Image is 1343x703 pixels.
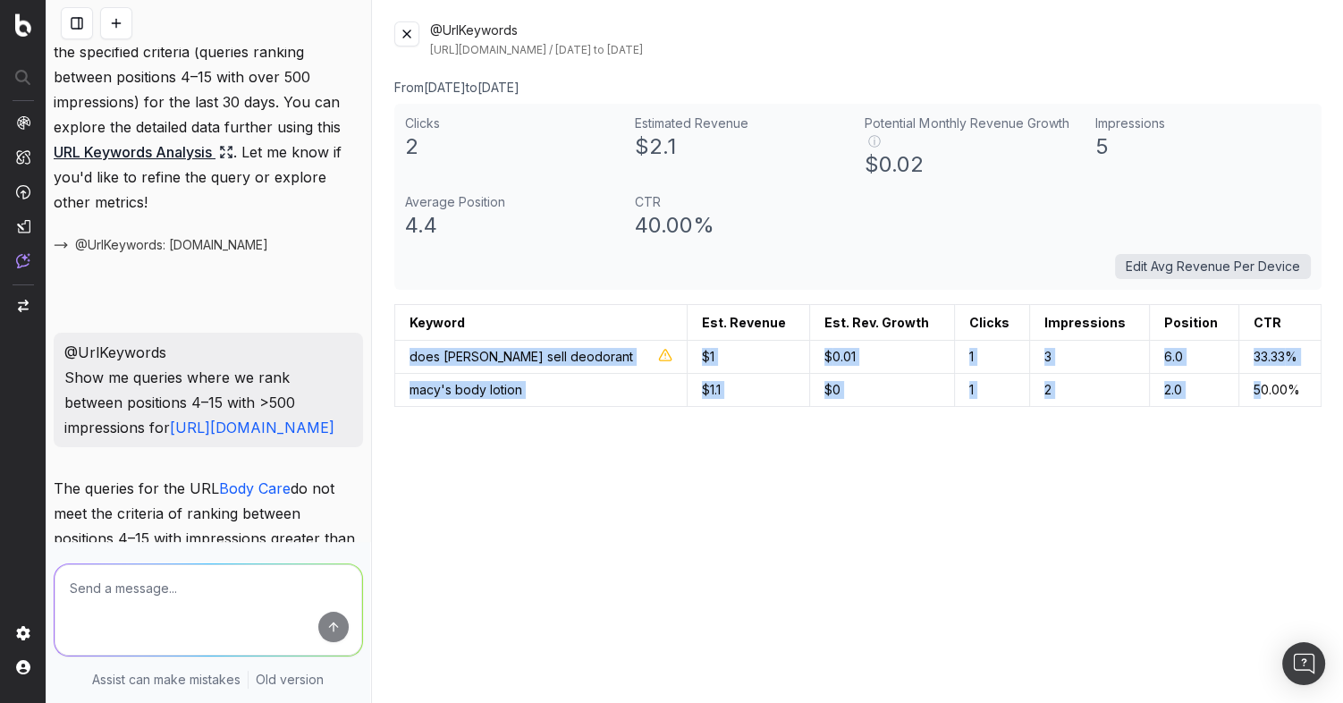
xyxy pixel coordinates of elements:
[635,114,850,132] div: Estimated Revenue
[702,349,710,364] span: $
[865,151,879,177] span: $
[16,219,30,233] img: Studio
[92,671,241,689] p: Assist can make mistakes
[1239,374,1322,407] td: 50.00 %
[1095,114,1311,132] div: Impressions
[1239,341,1322,374] td: 33.33 %
[405,132,621,161] div: 2
[1149,374,1238,407] td: 2.0
[405,193,621,211] div: Average Position
[635,132,850,161] div: 2.1
[219,479,291,497] a: Body Care
[18,300,29,312] img: Switch project
[687,374,809,407] td: 1.1
[687,305,809,341] th: Est. Revenue
[954,374,1029,407] td: 1
[54,140,233,165] a: URL Keywords Analysis
[1029,374,1149,407] td: 2
[16,149,30,165] img: Intelligence
[824,382,832,397] span: $
[824,349,832,364] span: $
[405,114,621,132] div: Clicks
[1149,305,1238,341] th: Position
[410,348,672,366] div: does [PERSON_NAME] sell deodorant
[16,660,30,674] img: My account
[16,626,30,640] img: Setting
[1282,642,1325,685] div: Open Intercom Messenger
[1115,254,1311,279] button: Edit Avg Revenue Per Device
[430,21,1322,57] div: @UrlKeywords
[865,150,1080,179] div: 0.02
[16,184,30,199] img: Activation
[430,43,1322,57] div: [URL][DOMAIN_NAME] / [DATE] to [DATE]
[687,341,809,374] td: 1
[170,419,334,436] a: [URL][DOMAIN_NAME]
[635,193,850,211] div: CTR
[809,341,954,374] td: 0.01
[954,305,1029,341] th: Clicks
[75,236,268,254] span: @UrlKeywords: [DOMAIN_NAME]
[635,211,850,240] div: 40.00 %
[1029,341,1149,374] td: 3
[702,382,710,397] span: $
[16,115,30,130] img: Analytics
[809,374,954,407] td: 0
[405,211,621,240] div: 4.4
[256,671,324,689] a: Old version
[410,381,672,399] div: macy's body lotion
[809,305,954,341] th: Est. Rev. Growth
[54,14,363,215] p: It seems there are no keywords available for the specified criteria (queries ranking between posi...
[954,341,1029,374] td: 1
[394,305,687,341] th: Keyword
[16,253,30,268] img: Assist
[1149,341,1238,374] td: 6.0
[865,114,1080,150] div: Potential Monthly Revenue Growth
[394,79,1322,290] div: From [DATE] to [DATE]
[635,133,649,159] span: $
[64,340,352,440] p: @UrlKeywords Show me queries where we rank between positions 4–15 with >500 impressions for
[54,236,268,254] button: @UrlKeywords: [DOMAIN_NAME]
[1029,305,1149,341] th: Impressions
[1239,305,1322,341] th: CTR
[1095,132,1311,161] div: 5
[54,476,363,651] p: The queries for the URL do not meet the criteria of ranking between positions 4–15 with impressio...
[15,13,31,37] img: Botify logo
[868,132,881,150] button: ⓘ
